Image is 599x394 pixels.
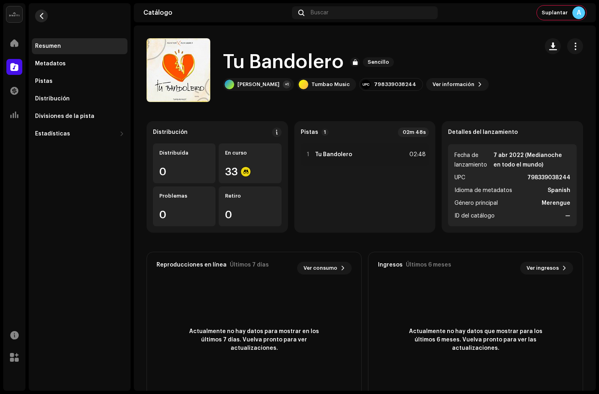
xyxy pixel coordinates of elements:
[406,262,451,268] div: Últimos 6 meses
[223,49,344,75] h1: Tu Bandolero
[35,43,61,49] div: Resumen
[182,327,326,353] span: Actualmente no hay datos para mostrar en los últimos 7 días. Vuelva pronto para ver actualizaciones.
[426,78,489,91] button: Ver información
[454,173,465,182] span: UPC
[225,193,275,199] div: Retiro
[237,81,280,88] div: [PERSON_NAME]
[572,6,585,19] div: A
[301,129,318,135] strong: Pistas
[35,96,70,102] div: Distribución
[32,56,127,72] re-m-nav-item: Metadatos
[225,150,275,156] div: En curso
[520,262,573,274] button: Ver ingresos
[363,57,394,67] span: Sencillo
[6,6,22,22] img: 02a7c2d3-3c89-4098-b12f-2ff2945c95ee
[542,198,570,208] strong: Merengue
[378,262,403,268] div: Ingresos
[32,91,127,107] re-m-nav-item: Distribución
[404,327,547,353] span: Actualmente no hay datos que mostrar para los últimos 6 meses. Vuelva pronto para ver las actuali...
[454,186,512,195] span: Idioma de metadatos
[159,150,209,156] div: Distribuída
[230,262,269,268] div: Últimos 7 días
[32,126,127,142] re-m-nav-dropdown: Estadísticas
[565,211,570,221] strong: —
[32,108,127,124] re-m-nav-item: Divisiones de la pista
[448,129,518,135] strong: Detalles del lanzamiento
[153,129,188,135] div: Distribución
[315,151,352,158] strong: Tu Bandolero
[433,76,474,92] span: Ver información
[32,38,127,54] re-m-nav-item: Resumen
[548,186,570,195] strong: Spanish
[32,73,127,89] re-m-nav-item: Pistas
[311,10,329,16] span: Buscar
[311,81,350,88] div: Tumbao Music
[35,131,70,137] div: Estadísticas
[398,127,429,137] div: 02m 48s
[527,260,559,276] span: Ver ingresos
[454,198,498,208] span: Género principal
[159,193,209,199] div: Problemas
[321,129,329,136] p-badge: 1
[35,61,66,67] div: Metadatos
[283,80,291,88] div: +1
[454,151,492,170] span: Fecha de lanzamiento
[374,81,416,88] div: 798339038244
[35,113,94,120] div: Divisiones de la pista
[297,262,352,274] button: Ver consumo
[527,173,570,182] strong: 798339038244
[493,151,570,170] strong: 7 abr 2022 (Medianoche en todo el mundo)
[303,260,337,276] span: Ver consumo
[157,262,227,268] div: Reproducciones en línea
[454,211,495,221] span: ID del catálogo
[542,10,568,16] span: Suplantar
[408,150,426,159] div: 02:48
[143,10,289,16] div: Catálogo
[35,78,53,84] div: Pistas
